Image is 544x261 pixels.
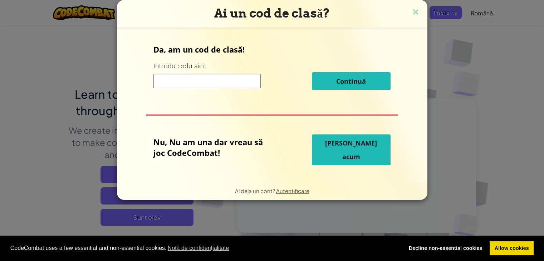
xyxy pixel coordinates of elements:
p: Nu, Nu am una dar vreau să joc CodeCombat! [153,137,276,158]
button: Continuă [312,72,391,90]
a: deny cookies [404,241,487,256]
a: learn more about cookies [167,243,230,253]
p: Da, am un cod de clasă! [153,44,390,55]
span: Continuă [336,77,366,85]
span: [PERSON_NAME] acum [325,139,377,161]
img: close icon [411,7,420,18]
label: Introdu codu aici: [153,61,205,70]
a: allow cookies [490,241,534,256]
span: Ai deja un cont? [235,187,276,194]
span: Ai un cod de clasă? [214,6,330,20]
a: Autentificare [276,187,309,194]
button: [PERSON_NAME] acum [312,134,391,165]
span: CodeCombat uses a few essential and non-essential cookies. [10,243,398,253]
